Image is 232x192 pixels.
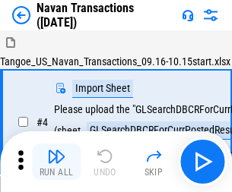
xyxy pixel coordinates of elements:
img: Run All [47,147,65,165]
img: Main button [190,150,215,174]
img: Settings menu [202,6,220,24]
img: Skip [145,147,163,165]
img: Back [12,6,30,24]
div: Import Sheet [72,80,133,98]
button: Skip [129,143,178,180]
img: Support [182,9,194,21]
div: Navan Transactions ([DATE]) [37,1,176,30]
div: (sheet [54,125,81,137]
div: Run All [40,168,74,177]
span: # 4 [37,116,48,128]
button: Run All [32,143,81,180]
div: Skip [145,168,164,177]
